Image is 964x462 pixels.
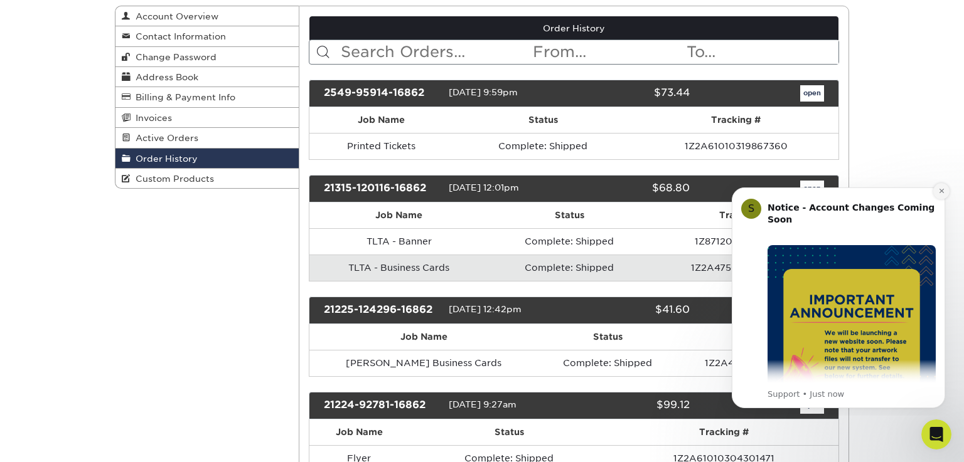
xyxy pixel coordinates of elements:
a: Address Book [115,67,299,87]
span: Account Overview [131,11,218,21]
span: Address Book [131,72,198,82]
td: Printed Tickets [309,133,453,159]
td: TLTA - Business Cards [309,255,489,281]
td: 1Z8712081394832801 [650,228,838,255]
td: [PERSON_NAME] Business Cards [309,350,538,376]
input: Search Orders... [340,40,532,64]
th: Job Name [309,107,453,133]
span: Invoices [131,113,172,123]
a: Order History [309,16,839,40]
a: Order History [115,149,299,169]
td: Complete: Shipped [489,228,650,255]
th: Job Name [309,324,538,350]
th: Tracking # [650,202,838,228]
th: Tracking # [677,324,838,350]
a: Active Orders [115,128,299,148]
div: $41.60 [564,302,699,318]
a: Invoices [115,108,299,128]
span: [DATE] 9:59pm [449,87,518,97]
span: Order History [131,154,198,164]
span: [DATE] 12:01pm [449,182,519,192]
span: Change Password [131,52,217,62]
span: [DATE] 12:42pm [449,304,522,314]
input: From... [532,40,685,64]
span: Billing & Payment Info [131,92,235,102]
a: Change Password [115,47,299,67]
span: Custom Products [131,174,214,184]
div: $99.12 [564,397,699,414]
span: Contact Information [131,31,226,41]
div: $73.44 [564,85,699,102]
div: $68.80 [564,181,699,197]
td: TLTA - Banner [309,228,489,255]
span: [DATE] 9:27am [449,399,517,409]
td: Complete: Shipped [538,350,677,376]
a: open [800,85,824,102]
iframe: Intercom notifications message [713,176,964,416]
div: 2549-95914-16862 [314,85,449,102]
td: Complete: Shipped [453,133,634,159]
input: To... [685,40,838,64]
td: 1Z2A61010319867360 [633,133,838,159]
div: 21225-124296-16862 [314,302,449,318]
a: Billing & Payment Info [115,87,299,107]
th: Tracking # [609,419,838,445]
td: 1Z2A47560325476936 [677,350,838,376]
a: Contact Information [115,26,299,46]
th: Status [538,324,677,350]
th: Status [489,202,650,228]
th: Status [453,107,634,133]
div: 21224-92781-16862 [314,397,449,414]
iframe: Intercom live chat [921,419,951,449]
td: 1Z2A47560325503870 [650,255,838,281]
td: Complete: Shipped [489,255,650,281]
th: Tracking # [633,107,838,133]
th: Job Name [309,202,489,228]
th: Job Name [309,419,409,445]
a: Custom Products [115,169,299,188]
a: Account Overview [115,6,299,26]
th: Status [409,419,609,445]
div: 21315-120116-16862 [314,181,449,197]
span: Active Orders [131,133,198,143]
